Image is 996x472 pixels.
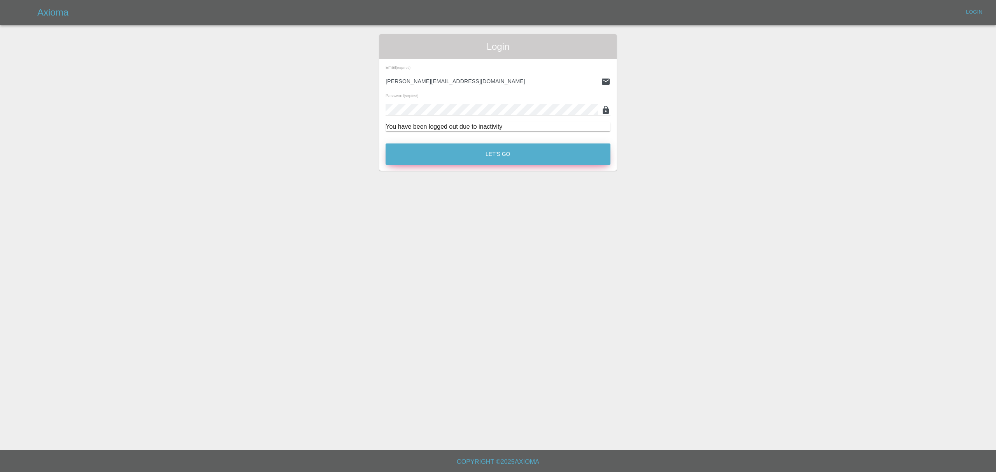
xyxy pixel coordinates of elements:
[386,65,410,70] span: Email
[6,456,990,467] h6: Copyright © 2025 Axioma
[404,94,418,98] small: (required)
[962,6,987,18] a: Login
[386,143,610,165] button: Let's Go
[386,40,610,53] span: Login
[386,122,610,131] div: You have been logged out due to inactivity
[396,66,410,70] small: (required)
[386,93,418,98] span: Password
[37,6,68,19] h5: Axioma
